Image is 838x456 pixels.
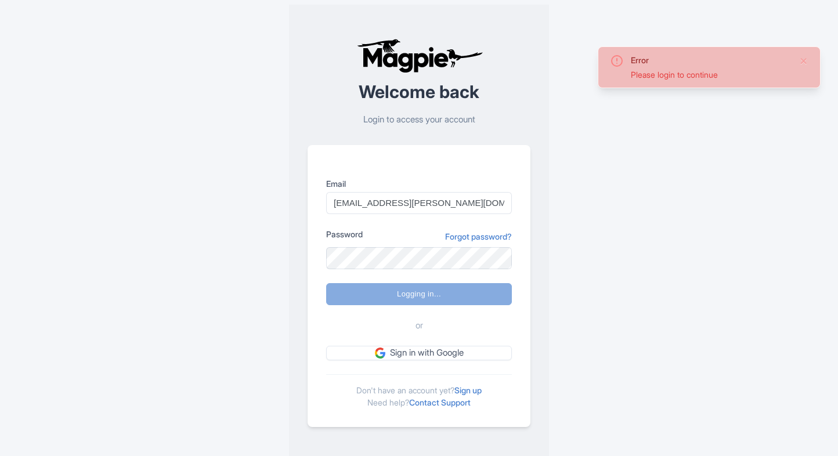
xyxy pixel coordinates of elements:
[326,346,512,360] a: Sign in with Google
[308,82,530,102] h2: Welcome back
[326,283,512,305] input: Logging in...
[409,397,471,407] a: Contact Support
[454,385,482,395] a: Sign up
[416,319,423,332] span: or
[631,54,790,66] div: Error
[445,230,512,243] a: Forgot password?
[326,192,512,214] input: you@example.com
[799,54,808,68] button: Close
[326,374,512,408] div: Don't have an account yet? Need help?
[308,113,530,126] p: Login to access your account
[326,178,512,190] label: Email
[326,228,363,240] label: Password
[375,348,385,358] img: google.svg
[354,38,485,73] img: logo-ab69f6fb50320c5b225c76a69d11143b.png
[631,68,790,81] div: Please login to continue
